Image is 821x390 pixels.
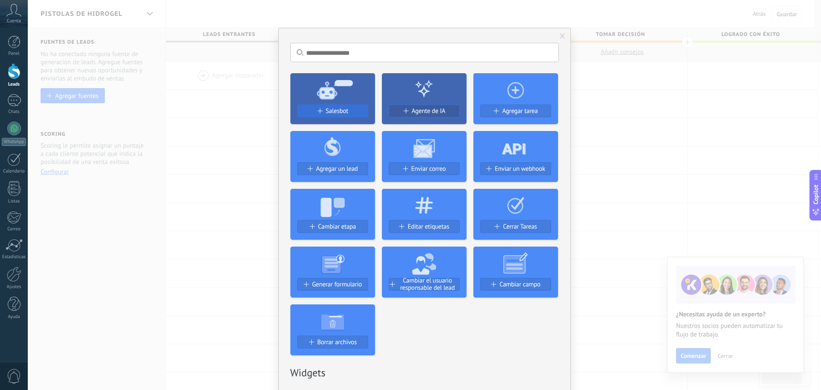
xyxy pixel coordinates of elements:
[480,278,551,291] button: Cambiar campo
[411,165,446,173] span: Enviar correo
[408,223,449,230] span: Editar etiquetas
[312,281,362,288] span: Generar formulario
[297,278,368,291] button: Generar formulario
[495,165,545,173] span: Enviar un webhook
[480,162,551,175] button: Enviar un webhook
[2,51,27,57] div: Panel
[503,223,537,230] span: Cerrar Tareas
[412,107,446,115] span: Agente de IA
[389,162,460,175] button: Enviar correo
[502,107,537,115] span: Agregar tarea
[297,220,368,233] button: Cambiar etapa
[290,366,559,379] h2: Widgets
[2,199,27,204] div: Listas
[389,278,460,291] button: Cambiar el usuario responsable del lead
[297,336,368,348] button: Borrar archivos
[812,185,820,204] span: Copilot
[2,138,26,146] div: WhatsApp
[389,104,460,117] button: Agente de IA
[297,104,368,117] button: Salesbot
[389,220,460,233] button: Editar etiquetas
[2,82,27,87] div: Leads
[2,226,27,232] div: Correo
[499,281,540,288] span: Cambiar campo
[326,107,348,115] span: Salesbot
[7,18,21,24] span: Cuenta
[317,339,357,346] span: Borrar archivos
[297,162,368,175] button: Agregar un lead
[480,220,551,233] button: Cerrar Tareas
[318,223,356,230] span: Cambiar etapa
[2,284,27,290] div: Ajustes
[480,104,551,117] button: Agregar tarea
[2,314,27,320] div: Ayuda
[396,277,459,292] span: Cambiar el usuario responsable del lead
[316,165,358,173] span: Agregar un lead
[2,109,27,115] div: Chats
[2,169,27,174] div: Calendario
[2,254,27,260] div: Estadísticas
